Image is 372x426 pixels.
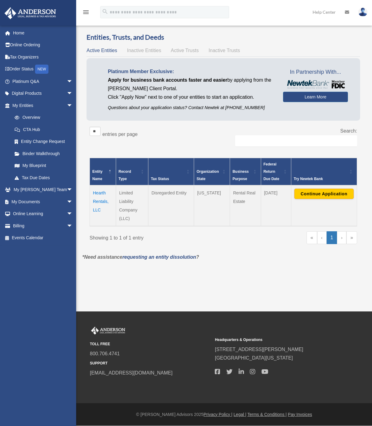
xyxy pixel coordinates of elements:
[230,158,261,185] th: Business Purpose: Activate to sort
[171,48,199,53] span: Active Trusts
[215,347,303,352] a: [STREET_ADDRESS][PERSON_NAME]
[9,147,79,160] a: Binder Walkthrough
[204,412,232,417] a: Privacy Policy |
[261,185,291,226] td: [DATE]
[4,99,79,112] a: My Entitiesarrow_drop_down
[215,337,335,343] small: Headquarters & Operations
[4,51,82,63] a: Tax Organizers
[35,65,48,74] div: NEW
[294,189,354,199] button: Continue Application
[87,48,117,53] span: Active Entities
[108,77,227,83] span: Apply for business bank accounts faster and easier
[82,9,90,16] i: menu
[67,87,79,100] span: arrow_drop_down
[234,412,246,417] a: Legal |
[102,132,138,137] label: entries per page
[90,360,211,367] small: SUPPORT
[108,76,274,93] p: by applying from the [PERSON_NAME] Client Portal.
[337,231,346,244] a: Next
[4,63,82,76] a: Order StatusNEW
[4,27,82,39] a: Home
[306,231,317,244] a: First
[119,169,131,181] span: Record Type
[108,67,274,76] p: Platinum Member Exclusive:
[194,158,230,185] th: Organization State: Activate to sort
[9,123,79,136] a: CTA Hub
[4,75,82,87] a: Platinum Q&Aarrow_drop_down
[4,208,82,220] a: Online Learningarrow_drop_down
[90,351,120,356] a: 800.706.4741
[264,162,279,181] span: Federal Return Due Date
[9,136,79,148] a: Entity Change Request
[3,7,58,19] img: Anderson Advisors Platinum Portal
[127,48,161,53] span: Inactive Entities
[102,8,108,15] i: search
[90,231,219,242] div: Showing 1 to 1 of 1 entry
[215,355,293,360] a: [GEOGRAPHIC_DATA][US_STATE]
[108,104,274,112] p: Questions about your application status? Contact Newtek at [PHONE_NUMBER]
[67,208,79,220] span: arrow_drop_down
[116,158,148,185] th: Record Type: Activate to sort
[317,231,327,244] a: Previous
[4,220,82,232] a: Billingarrow_drop_down
[9,160,79,172] a: My Blueprint
[67,196,79,208] span: arrow_drop_down
[194,185,230,226] td: [US_STATE]
[4,196,82,208] a: My Documentsarrow_drop_down
[197,169,219,181] span: Organization State
[9,172,79,184] a: Tax Due Dates
[294,175,348,183] div: Try Newtek Bank
[76,411,372,418] div: © [PERSON_NAME] Advisors 2025
[261,158,291,185] th: Federal Return Due Date: Activate to sort
[148,158,194,185] th: Tax Status: Activate to sort
[327,231,337,244] a: 1
[67,220,79,232] span: arrow_drop_down
[116,185,148,226] td: Limited Liability Company (LLC)
[92,169,102,181] span: Entity Name
[90,185,116,226] td: Hearth Rentals, LLC
[288,412,312,417] a: Pay Invoices
[67,184,79,196] span: arrow_drop_down
[247,412,287,417] a: Terms & Conditions |
[286,80,345,89] img: NewtekBankLogoSM.png
[346,231,357,244] a: Last
[4,232,82,244] a: Events Calendar
[4,87,82,100] a: Digital Productsarrow_drop_down
[4,39,82,51] a: Online Ordering
[82,11,90,16] a: menu
[108,93,274,101] p: Click "Apply Now" next to one of your entities to start an application.
[90,341,211,347] small: TOLL FREE
[90,327,126,335] img: Anderson Advisors Platinum Portal
[209,48,240,53] span: Inactive Trusts
[358,8,367,16] img: User Pic
[232,169,249,181] span: Business Purpose
[283,92,348,102] a: Learn More
[67,99,79,112] span: arrow_drop_down
[67,75,79,88] span: arrow_drop_down
[90,158,116,185] th: Entity Name: Activate to invert sorting
[291,158,357,185] th: Try Newtek Bank : Activate to sort
[82,254,199,260] em: *Need assistance ?
[4,184,82,196] a: My [PERSON_NAME] Teamarrow_drop_down
[340,128,357,133] label: Search:
[90,370,172,375] a: [EMAIL_ADDRESS][DOMAIN_NAME]
[148,185,194,226] td: Disregarded Entity
[9,112,76,124] a: Overview
[151,177,169,181] span: Tax Status
[283,67,348,77] span: In Partnership With...
[87,33,360,42] h3: Entities, Trusts, and Deeds
[122,254,196,260] a: requesting an entity dissolution
[230,185,261,226] td: Rental Real Estate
